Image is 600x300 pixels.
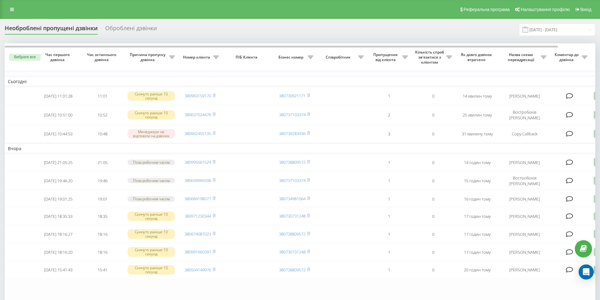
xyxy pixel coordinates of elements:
font: 31 хвилину тому [462,131,493,137]
font: 0 [432,213,434,219]
font: 0 [432,93,434,99]
font: 18:16 [98,231,107,237]
a: 380963159170 [185,93,211,99]
font: Сьогодні [8,78,27,84]
font: Поза робочим часом [133,196,170,201]
font: [DATE] 15:41:43 [44,267,72,273]
font: Коментар до дзвінка [555,52,579,62]
font: 16 годин тому [464,196,491,202]
font: Вчора [8,145,21,151]
font: 0 [432,112,434,118]
button: Вибрати все [9,54,41,61]
font: Скинуто раніше 10 секунд [135,212,168,221]
font: 380971230344 [185,213,211,219]
font: 380684198077 [185,196,211,201]
font: 11:01 [98,93,107,99]
font: [DATE] 18:16:27 [44,231,72,237]
font: [DATE] 19:01:25 [44,196,72,202]
font: Час останнього дзвінка [87,52,116,62]
font: [DATE] 19:46:20 [44,178,72,184]
font: 0 [432,196,434,202]
font: Налаштування профілю [521,7,570,12]
font: [DATE] 21:05:25 [44,160,72,165]
font: Copy Callback [512,131,537,137]
font: 14 годин тому [464,160,491,165]
font: 0 [432,131,434,137]
font: 380639969208 [185,178,211,183]
font: [PERSON_NAME] [509,213,540,219]
font: 25 хвилин тому [463,112,492,118]
font: Вибрати все [14,55,36,59]
a: 380737103374 [279,112,306,117]
font: 17 годин тому [464,231,491,237]
a: 380995661524 [185,159,211,165]
font: 19:46 [98,178,107,184]
font: 1 [388,196,390,202]
font: Пропущених від клієнта [373,52,398,62]
font: 0 [432,249,434,255]
font: Реферальна програма [464,7,510,12]
font: Причина пропуску дзвінка [130,52,165,62]
font: 3 [388,131,390,137]
font: 380739283936 [279,131,306,136]
font: Менеджери не відповіли на дзвінок [133,129,169,139]
font: 1 [388,93,390,99]
font: Скинуто раніше 10 секунд [135,265,168,275]
a: 380738809572 [279,159,306,165]
font: 0 [432,231,434,237]
font: 380730731248 [279,249,306,255]
font: Кількість спроб зв'язатися з клієнтом [415,49,444,65]
font: 380962455135 [185,131,211,136]
font: Назва схеми переадресації [508,52,534,62]
font: 15:41 [98,267,107,273]
font: 380734981064 [279,196,306,201]
font: 19:01 [98,196,107,202]
font: Вихід [580,7,591,12]
font: 2 [388,112,390,118]
font: 1 [388,178,390,184]
font: Скинуто раніше 10 секунд [135,91,168,101]
a: 380674087023 [185,231,211,237]
font: 1 [388,231,390,237]
font: Скинуто раніше 10 секунд [135,247,168,257]
font: 10:48 [98,131,107,137]
font: Бізнес номер [278,54,303,60]
a: 380738809572 [279,231,306,237]
a: 380991660397 [185,249,211,255]
a: 380637024476 [185,112,211,117]
font: [DATE] 18:16:20 [44,249,72,255]
font: 15 годин тому [464,178,491,184]
font: Востробоків [PERSON_NAME] [509,109,540,121]
font: Скинуто раніше 10 секунд [135,110,168,120]
font: 20 годин тому [464,267,491,273]
font: [PERSON_NAME] [509,231,540,237]
a: 380738809572 [279,267,306,273]
font: Співробітник [326,54,351,60]
font: 1 [388,267,390,273]
font: 1 [388,249,390,255]
font: 17 годин тому [464,249,491,255]
a: 380737103374 [279,178,306,183]
font: [PERSON_NAME] [509,249,540,255]
a: 380730921171 [279,93,306,99]
font: [PERSON_NAME] [509,93,540,99]
font: Скинуто раніше 10 секунд [135,229,168,239]
font: 21:05 [98,160,107,165]
font: 380504149976 [185,267,211,273]
font: [DATE] 10:44:53 [44,131,72,137]
a: 380730731248 [279,213,306,219]
font: [DATE] 18:35:33 [44,213,72,219]
font: Номер клієнта [183,54,210,60]
font: [PERSON_NAME] [509,267,540,273]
